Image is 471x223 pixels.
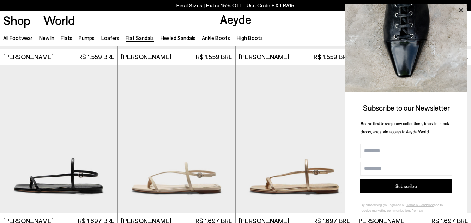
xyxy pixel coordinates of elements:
a: [PERSON_NAME] R$ 1.559 BRL [236,49,353,65]
span: R$ 1.559 BRL [314,52,350,61]
a: Flats [61,35,72,41]
a: All Footwear [3,35,32,41]
a: Pumps [79,35,95,41]
a: Terms & Conditions [406,203,434,207]
span: [PERSON_NAME] [121,52,171,61]
a: [PERSON_NAME] R$ 1.559 BRL [118,49,235,65]
span: Subscribe to our Newsletter [363,103,450,112]
img: Ella Leather Toe-Post Sandals [118,65,235,212]
a: Next slide Previous slide [236,65,353,212]
a: Aeyde [220,12,252,27]
p: Final Sizes | Extra 15% Off [176,1,295,10]
a: World [43,14,75,27]
span: [PERSON_NAME] [3,52,54,61]
span: Navigate to /collections/ss25-final-sizes [247,2,295,8]
a: Ankle Boots [202,35,230,41]
span: R$ 1.559 BRL [196,52,232,61]
a: Shop [3,14,30,27]
span: By subscribing, you agree to our [361,203,406,207]
div: 1 / 6 [118,65,235,212]
span: R$ 1.559 BRL [78,52,114,61]
span: [PERSON_NAME] [239,52,289,61]
a: Heeled Sandals [161,35,195,41]
a: New In [39,35,54,41]
a: Flat Sandals [126,35,154,41]
a: High Boots [237,35,263,41]
a: Loafers [101,35,119,41]
img: Ella Leather Toe-Post Sandals [236,65,353,212]
span: Be the first to shop new collections, back-in-stock drops, and gain access to Aeyde World. [361,121,449,134]
div: 1 / 6 [236,65,353,212]
a: Next slide Previous slide [118,65,235,212]
button: Subscribe [360,179,452,193]
img: ca3f721fb6ff708a270709c41d776025.jpg [345,4,467,92]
